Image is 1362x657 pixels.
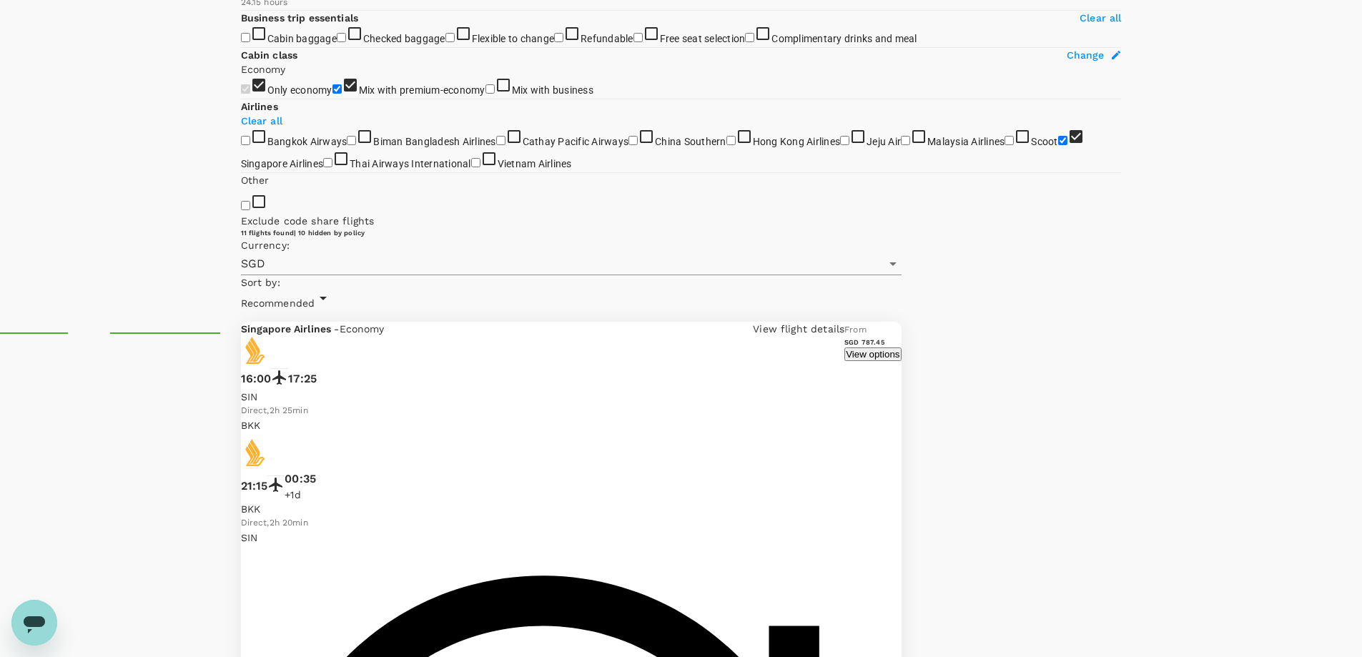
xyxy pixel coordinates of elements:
[844,337,901,347] h6: SGD 787.45
[288,370,317,387] p: 17:25
[241,404,845,418] div: Direct , 2h 25min
[844,347,901,361] button: View options
[347,136,356,145] input: Biman Bangladesh Airlines
[753,322,844,336] p: View flight details
[445,33,455,42] input: Flexible to change
[745,33,754,42] input: Complimentary drinks and meal
[241,114,1122,128] p: Clear all
[241,158,324,169] span: Singapore Airlines
[340,323,385,335] span: Economy
[241,33,250,42] input: Cabin baggage
[241,173,270,187] p: Other
[655,136,726,147] span: China Southern
[523,136,629,147] span: Cathay Pacific Airways
[840,136,849,145] input: Jeju Air
[241,370,272,387] p: 16:00
[633,33,643,42] input: Free seat selection
[241,101,278,112] strong: Airlines
[1080,11,1121,25] p: Clear all
[581,33,633,44] span: Refundable
[285,489,300,500] span: +1d
[512,84,593,96] span: Mix with business
[337,33,346,42] input: Checked baggage
[1031,136,1057,147] span: Scoot
[241,390,845,404] p: SIN
[1058,136,1067,145] input: Singapore Airlines
[267,136,347,147] span: Bangkok Airways
[350,158,471,169] span: Thai Airways International
[241,201,250,210] input: Exclude code share flights
[1067,48,1105,62] span: Change
[241,214,1122,228] p: Exclude code share flights
[285,470,316,488] p: 00:35
[241,418,845,433] p: BKK
[241,323,335,335] span: Singapore Airlines
[241,478,268,495] p: 21:15
[241,12,359,24] strong: Business trip essentials
[241,502,845,516] p: BKK
[660,33,746,44] span: Free seat selection
[11,600,57,646] iframe: Button to launch messaging window
[471,158,480,167] input: Vietnam Airlines
[485,84,495,94] input: Mix with business
[241,297,315,309] span: Recommended
[726,136,736,145] input: Hong Kong Airlines
[496,136,505,145] input: Cathay Pacific Airways
[628,136,638,145] input: China Southern
[927,136,1005,147] span: Malaysia Airlines
[241,277,280,288] span: Sort by :
[323,158,332,167] input: Thai Airways International
[771,33,917,44] span: Complimentary drinks and meal
[241,49,298,61] strong: Cabin class
[844,325,867,335] span: From
[498,158,572,169] span: Vietnam Airlines
[359,84,485,96] span: Mix with premium-economy
[267,33,337,44] span: Cabin baggage
[867,136,901,147] span: Jeju Air
[267,84,332,96] span: Only economy
[241,84,250,94] input: Only economy
[241,438,270,467] img: SQ
[753,136,841,147] span: Hong Kong Airlines
[241,239,290,251] span: Currency :
[363,33,445,44] span: Checked baggage
[241,530,845,545] p: SIN
[1005,136,1014,145] input: Scoot
[373,136,495,147] span: Biman Bangladesh Airlines
[332,84,342,94] input: Mix with premium-economy
[334,323,339,335] span: -
[901,136,910,145] input: Malaysia Airlines
[241,336,270,365] img: SQ
[241,516,845,530] div: Direct , 2h 20min
[241,136,250,145] input: Bangkok Airways
[883,254,903,274] button: Open
[554,33,563,42] input: Refundable
[472,33,555,44] span: Flexible to change
[241,62,1122,76] p: Economy
[241,228,902,237] div: 11 flights found | 10 hidden by policy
